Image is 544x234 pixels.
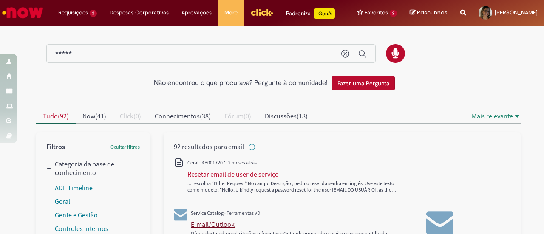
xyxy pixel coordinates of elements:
img: click_logo_yellow_360x200.png [250,6,273,19]
a: Rascunhos [410,9,448,17]
span: Despesas Corporativas [110,8,169,17]
span: Favoritos [365,8,388,17]
span: More [224,8,238,17]
button: Fazer uma Pergunta [332,76,395,90]
span: 2 [90,10,97,17]
img: ServiceNow [1,4,45,21]
span: 2 [390,10,397,17]
span: Rascunhos [417,8,448,17]
span: Aprovações [181,8,212,17]
div: Padroniza [286,8,335,19]
span: [PERSON_NAME] [495,9,538,16]
h2: Não encontrou o que procurava? Pergunte à comunidade! [154,79,328,87]
span: Requisições [58,8,88,17]
p: +GenAi [314,8,335,19]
